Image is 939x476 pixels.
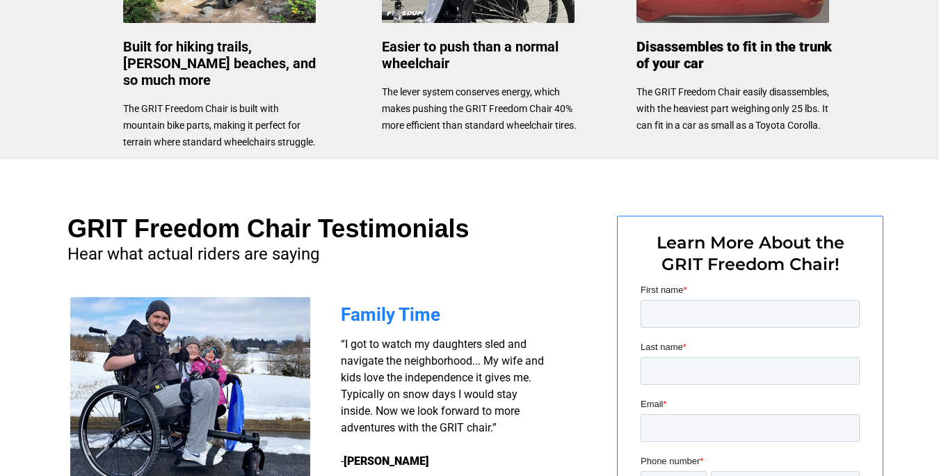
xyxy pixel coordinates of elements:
strong: [PERSON_NAME] [344,454,429,468]
span: Easier to push than a normal wheelchair [382,38,559,72]
span: Hear what actual riders are saying [67,244,319,264]
span: The GRIT Freedom Chair easily disassembles, with the heaviest part weighing only 25 lbs. It can f... [636,86,829,131]
span: The GRIT Freedom Chair is built with mountain bike parts, making it perfect for terrain where sta... [123,103,316,148]
span: Built for hiking trails, [PERSON_NAME] beaches, and so much more [123,38,316,88]
span: GRIT Freedom Chair Testimonials [67,214,469,243]
span: Family Time [341,304,440,325]
span: Disassembles to fit in the trunk of your car [636,38,832,72]
span: Learn More About the GRIT Freedom Chair! [657,232,844,274]
span: “I got to watch my daughters sled and navigate the neighborhood... My wife and kids love the inde... [341,338,544,468]
span: The lever system conserves energy, which makes pushing the GRIT Freedom Chair 40% more efficient ... [382,86,577,131]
